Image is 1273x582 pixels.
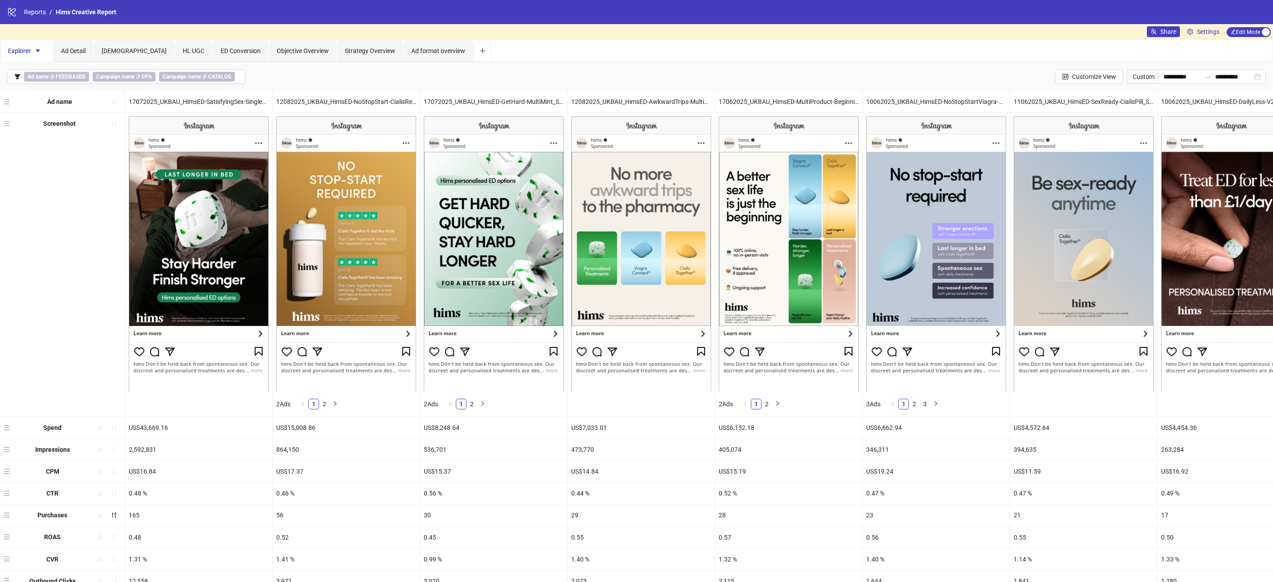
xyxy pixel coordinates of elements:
div: 17062025_UKBAU_HimsED-MultiProduct-Beginning_Static_CopyNovember24Compliant!_ReclaimIntimacy_Meta... [715,91,862,112]
img: Screenshot 120228423343660185 [424,116,564,392]
span: highlight [97,534,103,540]
div: 28 [715,504,862,526]
button: right [330,399,340,409]
span: to [1204,73,1212,80]
li: Next Page [330,399,340,409]
div: US$15.19 [715,461,862,482]
div: US$19.24 [863,461,1010,482]
li: 2 [467,399,477,409]
button: left [888,399,898,409]
span: Hims Creative Report [56,8,116,16]
div: US$15.37 [420,461,567,482]
img: Screenshot 120227063995650185 [719,116,859,392]
span: ∌ [159,72,235,82]
span: Ad Detail [61,47,86,54]
div: US$14.84 [568,461,715,482]
span: right [775,401,780,406]
span: setting [1187,29,1193,35]
div: 165 [125,504,272,526]
div: 0.56 % [420,483,567,504]
div: 0.45 [420,526,567,548]
span: menu [4,425,10,431]
div: 12082025_UKBAU_HimsED-AwkwardTrips-Multiproduct_Static_CopyNovember24Compliant!_ReclaimIntimacy_M... [568,91,715,112]
b: Campaign name [163,74,201,80]
span: sort-descending [111,512,117,518]
div: 1.41 % [273,549,420,570]
span: sort-ascending [111,468,117,475]
div: US$4,572.64 [1010,417,1157,438]
div: 56 [273,504,420,526]
div: US$7,033.01 [568,417,715,438]
div: 0.48 % [125,483,272,504]
button: left [740,399,751,409]
span: caret-down [35,48,41,54]
span: left [890,401,896,406]
span: menu [4,534,10,540]
span: right [332,401,338,406]
span: left [300,401,306,406]
span: left [743,401,748,406]
a: 2 [319,399,329,409]
span: Share [1160,28,1176,35]
button: Add tab [474,40,491,62]
span: menu [4,120,10,127]
img: Screenshot 120227063995530185 [1014,116,1154,392]
b: Ad name [47,98,72,105]
div: 0.44 % [568,483,715,504]
div: 29 [568,504,715,526]
a: 1 [899,399,909,409]
span: left [448,401,453,406]
li: 1 [751,399,761,409]
span: Objective Overview [277,47,329,54]
span: [DEMOGRAPHIC_DATA] [102,47,167,54]
div: 0.57 [715,526,862,548]
b: Screenshot [43,120,76,127]
div: Custom [1127,70,1158,84]
div: 536,701 [420,439,567,460]
div: US$6,152.18 [715,417,862,438]
div: menu [4,552,12,566]
a: 1 [309,399,319,409]
span: right [480,401,485,406]
b: FEEDBASED [56,74,86,80]
b: Spend [43,424,61,431]
img: Screenshot 120227063995700185 [866,116,1006,392]
span: ∌ [24,72,89,82]
div: menu [4,486,12,500]
button: right [930,399,941,409]
span: control [1062,74,1068,80]
li: 2 [761,399,772,409]
span: Customize View [1072,73,1116,80]
div: 17072025_UKBAU_HimsED-GetHard-MultiMint_Static_CopyNovember24Compliant!_ReclaimIntimacy_MetaED_AD... [420,91,567,112]
a: 3 [920,399,930,409]
b: ROAS [44,533,61,541]
span: sort-ascending [111,446,117,453]
div: menu [4,508,12,522]
div: 2,592,831 [125,439,272,460]
div: menu [4,421,12,435]
b: CVR [46,556,58,563]
span: HL UGC [183,47,205,54]
b: CATALOG [208,74,231,80]
span: swap-right [1204,73,1212,80]
span: ED Conversion [221,47,261,54]
li: Previous Page [298,399,308,409]
button: Ad name ∌ FEEDBASEDCampaign name ∌ DPACampaign name ∌ CATALOG [7,70,246,84]
div: US$8,248.64 [420,417,567,438]
li: 3 [920,399,930,409]
a: 2 [909,399,919,409]
li: 1 [898,399,909,409]
button: left [298,399,308,409]
span: menu [4,490,10,496]
button: Share [1147,26,1180,37]
div: 1.40 % [863,549,1010,570]
span: highlight [97,490,103,496]
div: 23 [863,504,1010,526]
b: Campaign name [96,74,135,80]
div: 1.40 % [568,549,715,570]
span: sort-ascending [111,534,117,540]
span: Explorer [8,47,45,54]
img: Screenshot 120230111038320185 [276,116,416,392]
div: 346,311 [863,439,1010,460]
div: 10062025_UKBAU_HimsED-NoStopStartViagra-V1_Static_CopyNovember24Compliant!_ReclaimIntimacy_MetaED... [863,91,1010,112]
